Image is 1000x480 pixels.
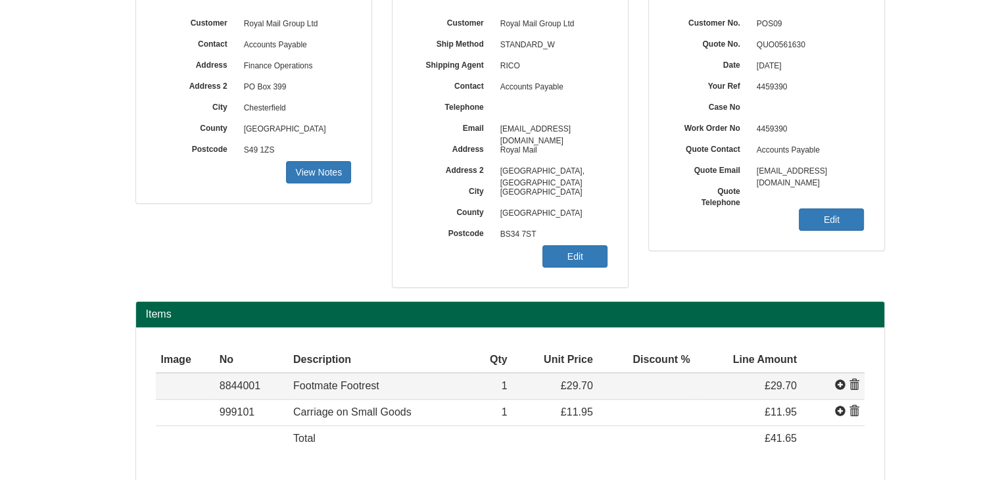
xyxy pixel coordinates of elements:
label: Telephone [412,98,494,113]
label: Your Ref [669,77,750,92]
th: Unit Price [513,347,598,373]
label: Shipping Agent [412,56,494,71]
label: Contact [412,77,494,92]
label: Work Order No [669,119,750,134]
label: Postcode [412,224,494,239]
label: Address [156,56,237,71]
label: County [156,119,237,134]
span: 1 [502,406,508,418]
span: Finance Operations [237,56,352,77]
th: No [214,347,288,373]
span: [GEOGRAPHIC_DATA], [GEOGRAPHIC_DATA] [494,161,608,182]
label: Postcode [156,140,237,155]
span: [EMAIL_ADDRESS][DOMAIN_NAME] [494,119,608,140]
th: Discount % [598,347,696,373]
label: Quote No. [669,35,750,50]
span: QUO0561630 [750,35,865,56]
span: £11.95 [561,406,593,418]
span: Royal Mail Group Ltd [494,14,608,35]
label: Email [412,119,494,134]
span: £29.70 [561,380,593,391]
span: [GEOGRAPHIC_DATA] [494,203,608,224]
label: City [412,182,494,197]
span: £41.65 [765,433,797,444]
label: Customer No. [669,14,750,29]
td: 8844001 [214,373,288,399]
label: City [156,98,237,113]
span: Royal Mail Group Ltd [237,14,352,35]
label: Quote Telephone [669,182,750,208]
th: Description [288,347,473,373]
span: BS34 7ST [494,224,608,245]
span: Footmate Footrest [293,380,379,391]
span: £29.70 [765,380,797,391]
span: PO Box 399 [237,77,352,98]
label: Date [669,56,750,71]
span: Accounts Payable [237,35,352,56]
span: RICO [494,56,608,77]
td: Total [288,426,473,452]
label: Customer [412,14,494,29]
span: [EMAIL_ADDRESS][DOMAIN_NAME] [750,161,865,182]
th: Image [156,347,214,373]
label: Contact [156,35,237,50]
span: S49 1ZS [237,140,352,161]
h2: Items [146,308,874,320]
label: Quote Contact [669,140,750,155]
a: Edit [542,245,607,268]
span: 4459390 [750,77,865,98]
span: Accounts Payable [494,77,608,98]
label: Address 2 [412,161,494,176]
span: [GEOGRAPHIC_DATA] [494,182,608,203]
span: £11.95 [765,406,797,418]
th: Qty [473,347,513,373]
span: Chesterfield [237,98,352,119]
span: POS09 [750,14,865,35]
a: View Notes [286,161,351,183]
label: Quote Email [669,161,750,176]
label: Address 2 [156,77,237,92]
span: 1 [502,380,508,391]
label: Address [412,140,494,155]
td: 999101 [214,400,288,426]
span: Royal Mail [494,140,608,161]
span: 4459390 [757,124,788,133]
a: Edit [799,208,864,231]
span: [DATE] [750,56,865,77]
th: Line Amount [696,347,802,373]
label: Customer [156,14,237,29]
label: Ship Method [412,35,494,50]
span: Carriage on Small Goods [293,406,412,418]
label: Case No [669,98,750,113]
span: [GEOGRAPHIC_DATA] [237,119,352,140]
span: STANDARD_W [494,35,608,56]
span: Accounts Payable [750,140,865,161]
label: County [412,203,494,218]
